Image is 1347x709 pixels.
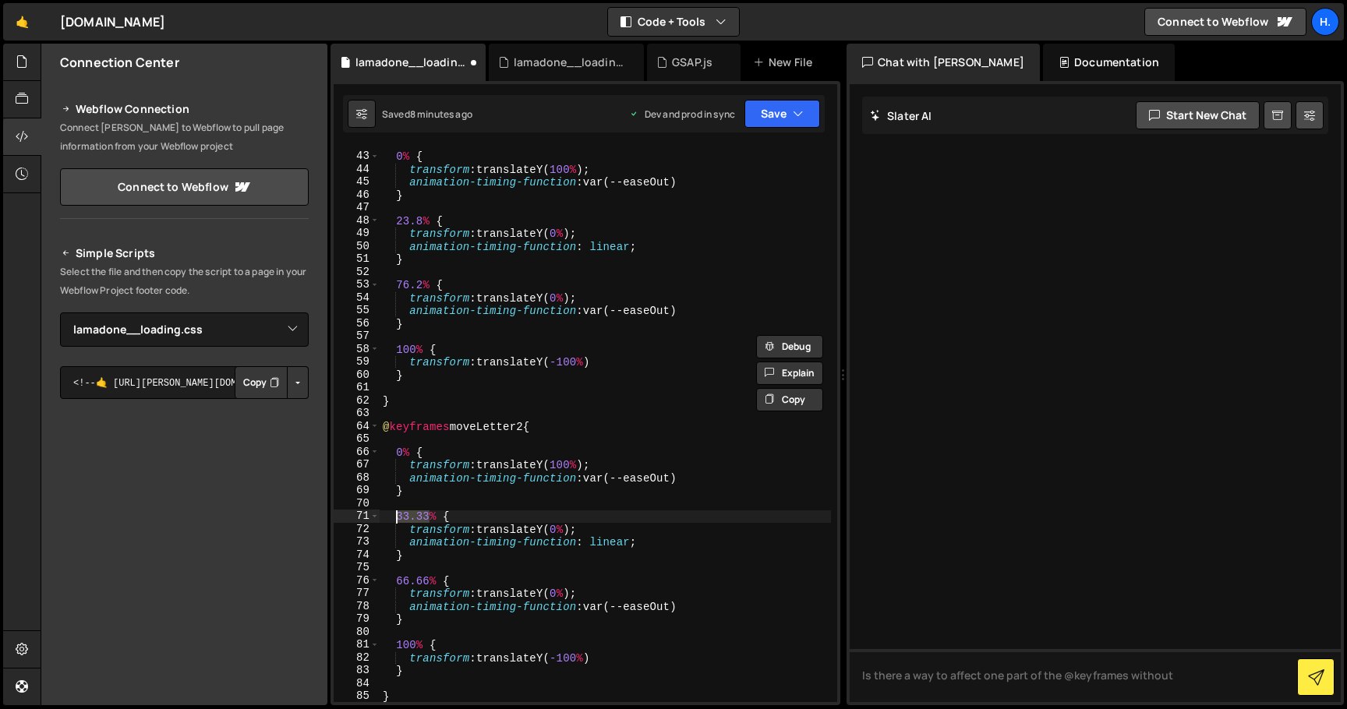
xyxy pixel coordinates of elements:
[334,291,380,305] div: 54
[334,510,380,523] div: 71
[334,343,380,356] div: 58
[756,388,823,411] button: Copy
[334,420,380,433] div: 64
[334,432,380,446] div: 65
[870,108,932,123] h2: Slater AI
[334,394,380,407] div: 62
[60,12,165,31] div: [DOMAIN_NAME]
[753,55,818,70] div: New File
[334,240,380,253] div: 50
[334,330,380,343] div: 57
[334,252,380,266] div: 51
[3,3,41,41] a: 🤙
[744,100,820,128] button: Save
[334,574,380,587] div: 76
[756,335,823,358] button: Debug
[334,651,380,665] div: 82
[334,497,380,510] div: 70
[1311,8,1339,36] a: h.
[334,304,380,317] div: 55
[334,677,380,690] div: 84
[1136,101,1260,129] button: Start new chat
[1043,44,1175,81] div: Documentation
[334,446,380,459] div: 66
[334,523,380,536] div: 72
[60,263,309,300] p: Select the file and then copy the script to a page in your Webflow Project footer code.
[334,638,380,651] div: 81
[334,163,380,176] div: 44
[514,55,625,70] div: lamadone__loading.js
[60,244,309,263] h2: Simple Scripts
[334,587,380,600] div: 77
[756,362,823,385] button: Explain
[60,100,309,118] h2: Webflow Connection
[334,201,380,214] div: 47
[334,612,380,626] div: 79
[334,189,380,202] div: 46
[334,407,380,420] div: 63
[334,549,380,562] div: 74
[60,366,309,399] textarea: <!--🤙 [URL][PERSON_NAME][DOMAIN_NAME]> <script>document.addEventListener("DOMContentLoaded", func...
[334,317,380,330] div: 56
[334,175,380,189] div: 45
[60,168,309,206] a: Connect to Webflow
[847,44,1040,81] div: Chat with [PERSON_NAME]
[235,366,288,399] button: Copy
[334,600,380,613] div: 78
[334,278,380,291] div: 53
[608,8,739,36] button: Code + Tools
[334,561,380,574] div: 75
[334,227,380,240] div: 49
[334,214,380,228] div: 48
[334,150,380,163] div: 43
[334,484,380,497] div: 69
[60,118,309,156] p: Connect [PERSON_NAME] to Webflow to pull page information from your Webflow project
[410,108,472,121] div: 8 minutes ago
[1144,8,1306,36] a: Connect to Webflow
[60,425,310,565] iframe: YouTube video player
[334,458,380,471] div: 67
[334,381,380,394] div: 61
[60,54,179,71] h2: Connection Center
[334,471,380,485] div: 68
[334,626,380,639] div: 80
[334,369,380,382] div: 60
[235,366,309,399] div: Button group with nested dropdown
[355,55,467,70] div: lamadone__loading.css
[334,664,380,677] div: 83
[334,535,380,549] div: 73
[334,690,380,703] div: 85
[672,55,712,70] div: GSAP.js
[334,355,380,369] div: 59
[334,266,380,279] div: 52
[382,108,472,121] div: Saved
[629,108,735,121] div: Dev and prod in sync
